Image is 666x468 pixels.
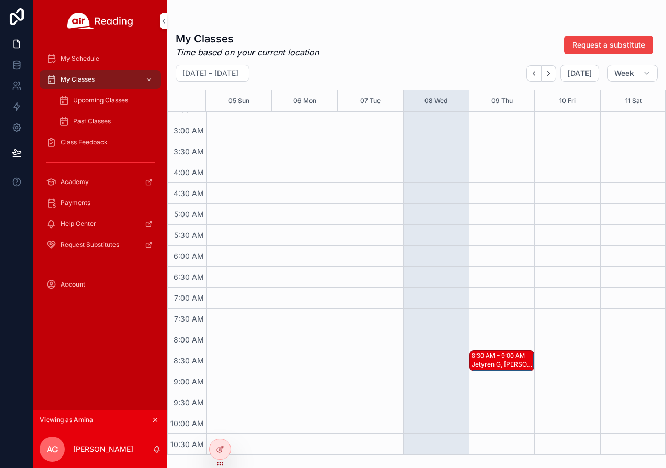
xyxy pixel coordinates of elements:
span: 5:30 AM [171,231,206,239]
span: 5:00 AM [171,210,206,219]
span: 6:30 AM [171,272,206,281]
a: Account [40,275,161,294]
span: Account [61,280,85,289]
span: 8:00 AM [171,335,206,344]
span: 9:30 AM [171,398,206,407]
button: Request a substitute [564,36,653,54]
button: Week [607,65,658,82]
span: Viewing as Amina [40,416,93,424]
a: My Classes [40,70,161,89]
a: Upcoming Classes [52,91,161,110]
span: Request Substitutes [61,241,119,249]
a: My Schedule [40,49,161,68]
span: 6:00 AM [171,252,206,260]
button: [DATE] [560,65,599,82]
span: Past Classes [73,117,111,125]
div: Jetyren G, [PERSON_NAME] H, Heavenly S [472,360,533,369]
a: Payments [40,193,161,212]
a: Academy [40,173,161,191]
p: [PERSON_NAME] [73,444,133,454]
button: 10 Fri [559,90,576,111]
a: Help Center [40,214,161,233]
span: Help Center [61,220,96,228]
span: 10:30 AM [168,440,206,449]
span: Payments [61,199,90,207]
span: 10:00 AM [168,419,206,428]
div: scrollable content [33,42,167,307]
button: 07 Tue [360,90,381,111]
em: Time based on your current location [176,46,319,59]
button: 06 Mon [293,90,316,111]
a: Past Classes [52,112,161,131]
button: 09 Thu [491,90,513,111]
span: 7:00 AM [171,293,206,302]
button: 05 Sun [228,90,249,111]
span: Academy [61,178,89,186]
button: 08 Wed [424,90,447,111]
div: 8:30 AM – 9:00 AM [472,351,527,360]
span: 7:30 AM [171,314,206,323]
span: Request a substitute [572,40,645,50]
img: App logo [67,13,133,29]
div: 8:30 AM – 9:00 AMJetyren G, [PERSON_NAME] H, Heavenly S [470,351,534,371]
button: Back [526,65,542,82]
span: AC [47,443,58,455]
span: [DATE] [567,69,592,78]
button: Next [542,65,556,82]
span: 8:30 AM [171,356,206,365]
h2: [DATE] – [DATE] [182,68,238,78]
span: 9:00 AM [171,377,206,386]
a: Class Feedback [40,133,161,152]
span: 3:00 AM [171,126,206,135]
span: 3:30 AM [171,147,206,156]
span: My Classes [61,75,95,84]
span: 4:30 AM [171,189,206,198]
a: Request Substitutes [40,235,161,254]
span: Week [614,69,634,78]
span: 2:30 AM [171,105,206,114]
span: Class Feedback [61,138,108,146]
span: 4:00 AM [171,168,206,177]
button: 11 Sat [625,90,642,111]
span: My Schedule [61,54,99,63]
h1: My Classes [176,31,319,46]
span: Upcoming Classes [73,96,128,105]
